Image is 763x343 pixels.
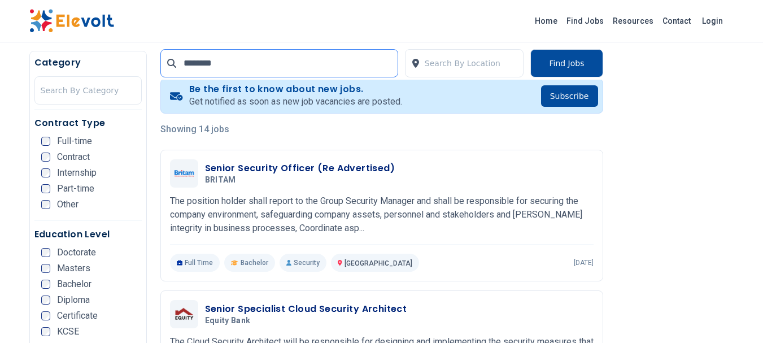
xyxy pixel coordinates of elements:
h3: Senior Security Officer (Re Advertised) [205,162,395,175]
button: Subscribe [541,85,598,107]
input: Doctorate [41,248,50,257]
span: Masters [57,264,90,273]
p: [DATE] [574,258,594,267]
span: Internship [57,168,97,177]
a: Resources [608,12,658,30]
span: Doctorate [57,248,96,257]
span: Full-time [57,137,92,146]
input: Internship [41,168,50,177]
p: Full Time [170,254,220,272]
input: Certificate [41,311,50,320]
img: Elevolt [29,9,114,33]
a: Find Jobs [562,12,608,30]
span: [GEOGRAPHIC_DATA] [345,259,412,267]
input: Diploma [41,296,50,305]
a: Contact [658,12,695,30]
input: KCSE [41,327,50,336]
input: Bachelor [41,280,50,289]
iframe: Chat Widget [707,289,763,343]
p: Showing 14 jobs [160,123,603,136]
a: Login [695,10,730,32]
a: BRITAMSenior Security Officer (Re Advertised)BRITAMThe position holder shall report to the Group ... [170,159,594,272]
span: Other [57,200,79,209]
span: BRITAM [205,175,236,185]
input: Full-time [41,137,50,146]
span: Contract [57,153,90,162]
input: Other [41,200,50,209]
img: BRITAM [173,170,195,177]
span: Bachelor [57,280,91,289]
img: Equity Bank [173,306,195,322]
h5: Contract Type [34,116,142,130]
input: Masters [41,264,50,273]
p: The position holder shall report to the Group Security Manager and shall be responsible for secur... [170,194,594,235]
h5: Category [34,56,142,70]
span: Equity Bank [205,316,251,326]
span: Bachelor [241,258,268,267]
span: KCSE [57,327,79,336]
button: Find Jobs [530,49,603,77]
span: Part-time [57,184,94,193]
input: Part-time [41,184,50,193]
h5: Education Level [34,228,142,241]
p: Security [280,254,326,272]
h4: Be the first to know about new jobs. [189,84,402,95]
input: Contract [41,153,50,162]
a: Home [530,12,562,30]
span: Diploma [57,296,90,305]
p: Get notified as soon as new job vacancies are posted. [189,95,402,108]
h3: Senior Specialist Cloud Security Architect [205,302,407,316]
span: Certificate [57,311,98,320]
